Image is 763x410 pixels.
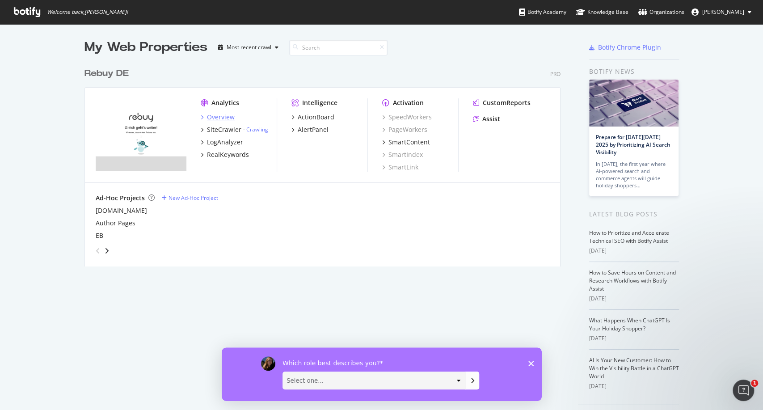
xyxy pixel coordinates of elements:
[589,229,669,245] a: How to Prioritize and Accelerate Technical SEO with Botify Assist
[589,334,679,342] div: [DATE]
[222,347,542,401] iframe: Survey by Laura from Botify
[473,114,500,123] a: Assist
[302,98,337,107] div: Intelligence
[589,382,679,390] div: [DATE]
[589,209,679,219] div: Latest Blog Posts
[289,40,388,55] input: Search
[207,150,249,159] div: RealKeywords
[84,67,132,80] a: Rebuy DE
[201,113,235,122] a: Overview
[201,138,243,147] a: LogAnalyzer
[702,8,744,16] span: Mohamed Lassoued
[589,80,679,127] img: Prepare for Black Friday 2025 by Prioritizing AI Search Visibility
[589,269,676,292] a: How to Save Hours on Content and Research Workflows with Botify Assist
[291,125,329,134] a: AlertPanel
[382,150,423,159] a: SmartIndex
[382,138,430,147] a: SmartContent
[201,150,249,159] a: RealKeywords
[589,317,670,332] a: What Happens When ChatGPT Is Your Holiday Shopper?
[733,380,754,401] iframe: Intercom live chat
[207,125,241,134] div: SiteCrawler
[211,98,239,107] div: Analytics
[92,244,104,258] div: angle-left
[596,133,670,156] a: Prepare for [DATE][DATE] 2025 by Prioritizing AI Search Visibility
[751,380,758,387] span: 1
[84,38,207,56] div: My Web Properties
[96,231,103,240] a: EB
[382,113,432,122] a: SpeedWorkers
[483,98,531,107] div: CustomReports
[207,138,243,147] div: LogAnalyzer
[382,163,418,172] a: SmartLink
[638,8,684,17] div: Organizations
[162,194,218,202] a: New Ad-Hoc Project
[482,114,500,123] div: Assist
[104,246,110,255] div: angle-right
[589,295,679,303] div: [DATE]
[589,43,661,52] a: Botify Chrome Plugin
[84,56,568,266] div: grid
[382,125,427,134] a: PageWorkers
[96,194,145,203] div: Ad-Hoc Projects
[589,356,679,380] a: AI Is Your New Customer: How to Win the Visibility Battle in a ChatGPT World
[589,67,679,76] div: Botify news
[589,247,679,255] div: [DATE]
[598,43,661,52] div: Botify Chrome Plugin
[169,194,218,202] div: New Ad-Hoc Project
[576,8,628,17] div: Knowledge Base
[96,98,186,171] img: rebuy.de
[84,67,129,80] div: Rebuy DE
[550,70,561,78] div: Pro
[393,98,424,107] div: Activation
[298,113,334,122] div: ActionBoard
[96,219,135,228] a: Author Pages
[215,40,282,55] button: Most recent crawl
[596,161,672,189] div: In [DATE], the first year where AI-powered search and commerce agents will guide holiday shoppers…
[207,113,235,122] div: Overview
[298,125,329,134] div: AlertPanel
[227,45,271,50] div: Most recent crawl
[388,138,430,147] div: SmartContent
[291,113,334,122] a: ActionBoard
[519,8,566,17] div: Botify Academy
[201,125,268,134] a: SiteCrawler- Crawling
[473,98,531,107] a: CustomReports
[684,5,759,19] button: [PERSON_NAME]
[243,126,268,133] div: -
[96,206,147,215] a: [DOMAIN_NAME]
[246,126,268,133] a: Crawling
[47,8,128,16] span: Welcome back, [PERSON_NAME] !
